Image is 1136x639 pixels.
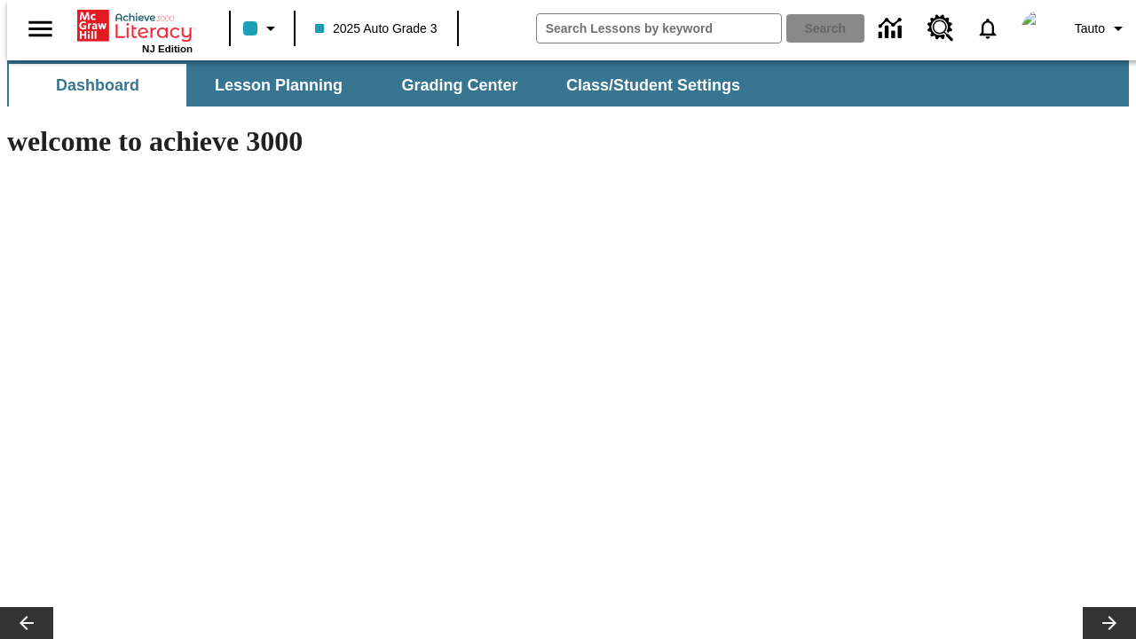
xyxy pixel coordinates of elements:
button: Open side menu [14,3,67,55]
span: Tauto [1075,20,1105,38]
span: Class/Student Settings [566,75,740,96]
div: Home [77,6,193,54]
div: SubNavbar [7,64,756,106]
h1: welcome to achieve 3000 [7,125,774,158]
span: Grading Center [401,75,517,96]
a: Resource Center, Will open in new tab [917,4,965,52]
span: NJ Edition [142,43,193,54]
span: Lesson Planning [215,75,343,96]
button: Class color is light blue. Change class color [236,12,288,44]
button: Grading Center [371,64,548,106]
a: Data Center [868,4,917,53]
button: Profile/Settings [1068,12,1136,44]
span: 2025 Auto Grade 3 [315,20,438,38]
a: Notifications [965,5,1011,51]
span: Dashboard [56,75,139,96]
a: Home [77,8,193,43]
img: avatar image [1022,11,1057,46]
input: search field [537,14,781,43]
button: Lesson Planning [190,64,367,106]
button: Dashboard [9,64,186,106]
button: Lesson carousel, Next [1083,607,1136,639]
button: Select a new avatar [1011,5,1068,51]
button: Class/Student Settings [552,64,754,106]
div: SubNavbar [7,60,1129,106]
